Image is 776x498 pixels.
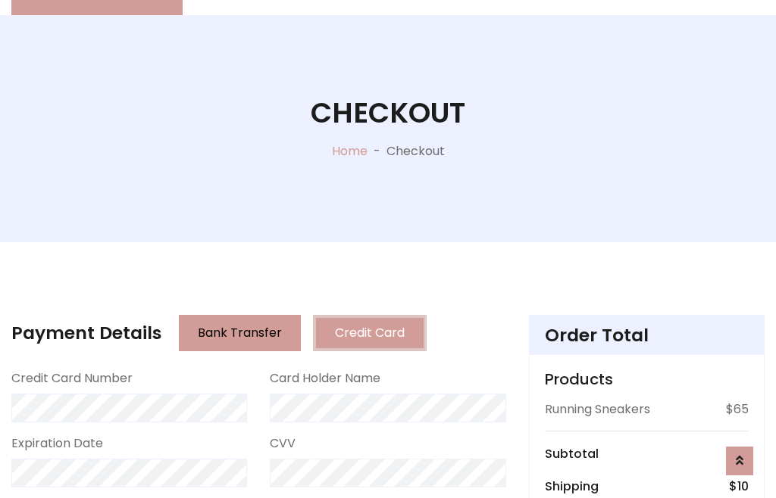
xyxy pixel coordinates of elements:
label: CVV [270,434,296,453]
p: $65 [726,400,749,419]
h6: $ [729,479,749,493]
h1: Checkout [311,96,465,130]
p: Checkout [386,142,445,160]
h6: Shipping [545,479,599,493]
p: - [368,142,386,160]
a: Home [332,142,368,160]
span: 65 [734,445,749,462]
h5: Products [545,370,749,388]
label: Expiration Date [11,434,103,453]
label: Credit Card Number [11,369,133,388]
button: Credit Card [313,315,427,351]
span: 10 [737,478,749,495]
p: Running Sneakers [545,400,650,419]
button: Bank Transfer [179,315,301,351]
label: Card Holder Name [270,369,380,388]
h6: Subtotal [545,447,599,461]
h4: Order Total [545,325,749,346]
h4: Payment Details [11,322,161,344]
h6: $ [725,447,749,461]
